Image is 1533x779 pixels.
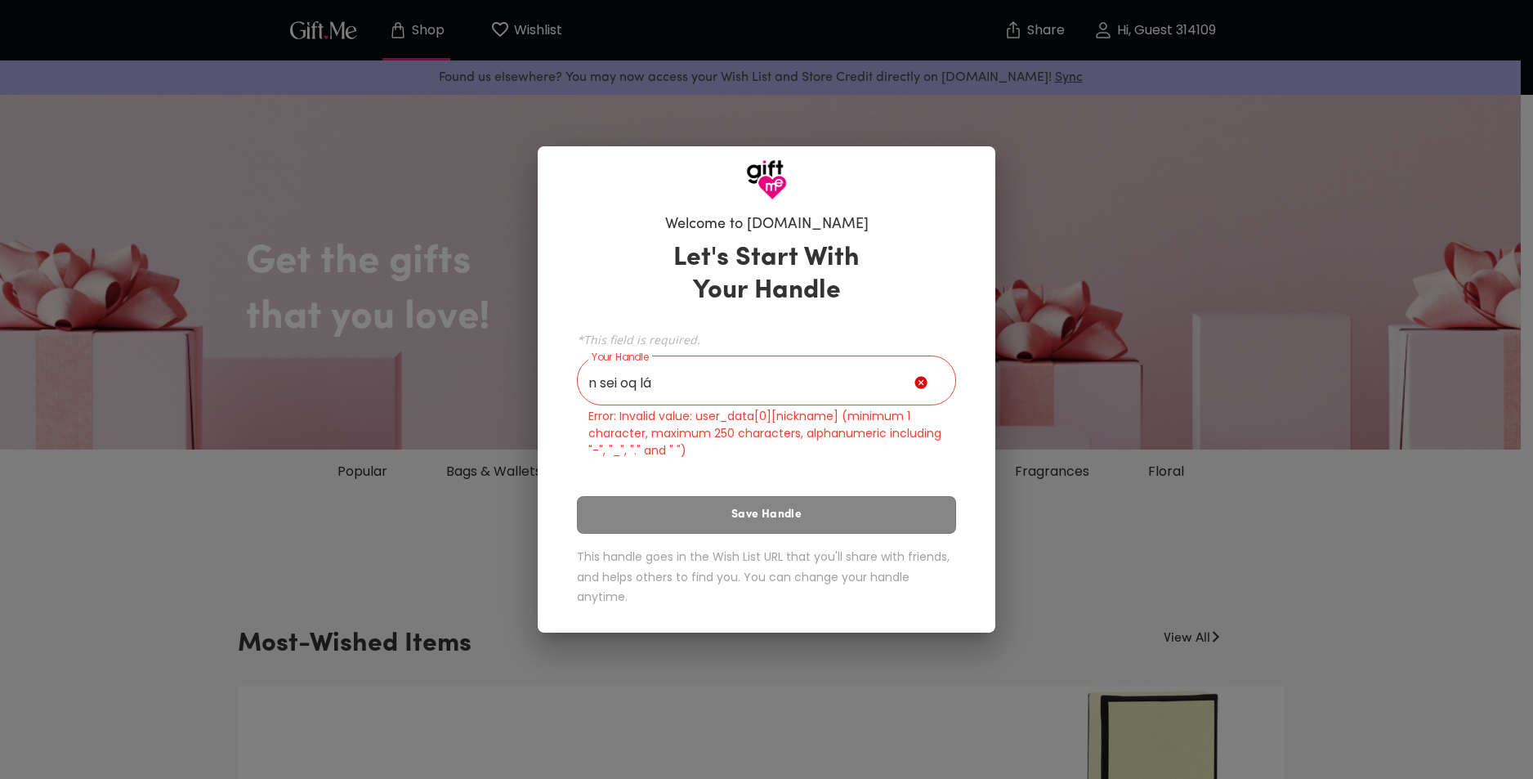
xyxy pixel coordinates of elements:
[653,242,880,307] h3: Let's Start With Your Handle
[746,159,787,200] img: GiftMe Logo
[588,408,945,459] p: Error: Invalid value: user_data[0][nickname] (minimum 1 character, maximum 250 characters, alphan...
[665,215,869,235] h6: Welcome to [DOMAIN_NAME]
[577,332,956,347] span: *This field is required.
[577,360,914,405] input: Your Handle
[577,547,956,607] h6: This handle goes in the Wish List URL that you'll share with friends, and helps others to find yo...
